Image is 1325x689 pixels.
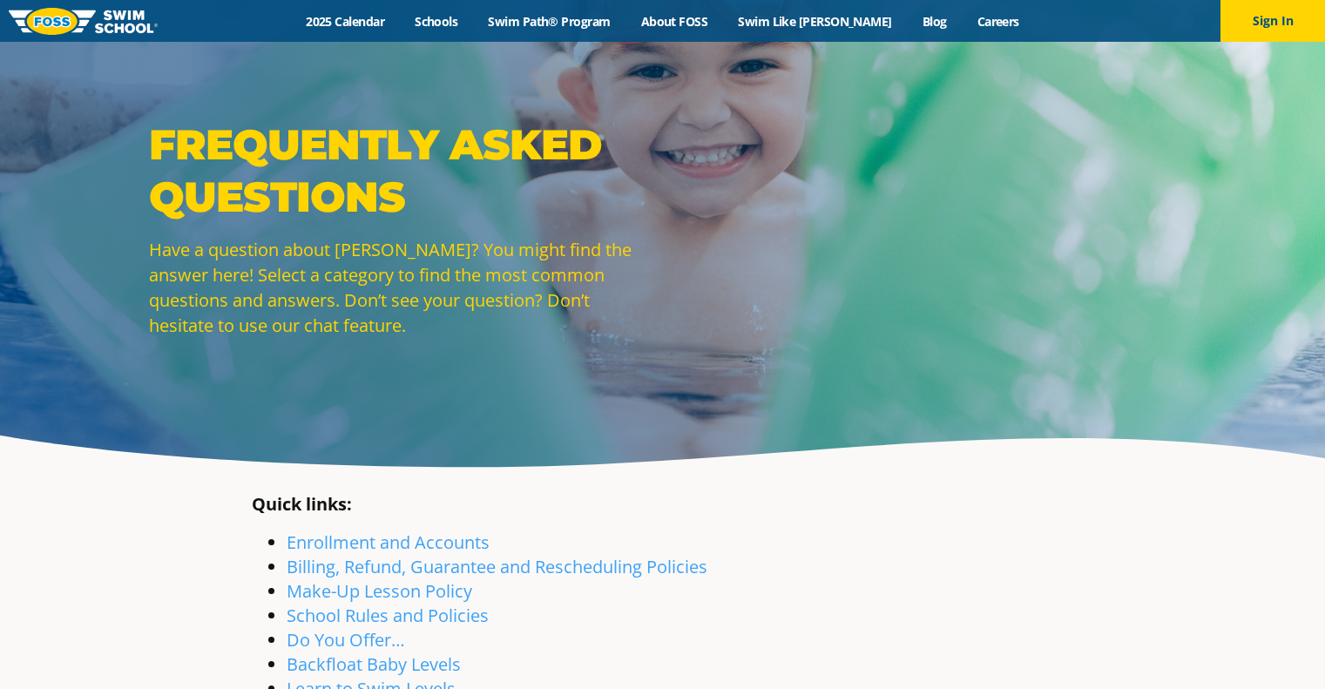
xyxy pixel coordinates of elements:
p: Frequently Asked Questions [149,118,654,223]
a: Backfloat Baby Levels [287,652,461,676]
strong: Quick links: [252,492,352,516]
a: Swim Like [PERSON_NAME] [723,13,908,30]
p: Have a question about [PERSON_NAME]? You might find the answer here! Select a category to find th... [149,237,654,338]
a: About FOSS [625,13,723,30]
a: Swim Path® Program [473,13,625,30]
a: Schools [400,13,473,30]
a: Do You Offer… [287,628,405,652]
a: School Rules and Policies [287,604,489,627]
a: Billing, Refund, Guarantee and Rescheduling Policies [287,555,707,578]
img: FOSS Swim School Logo [9,8,158,35]
a: Careers [962,13,1034,30]
a: Enrollment and Accounts [287,530,490,554]
a: Blog [907,13,962,30]
a: 2025 Calendar [291,13,400,30]
a: Make-Up Lesson Policy [287,579,472,603]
